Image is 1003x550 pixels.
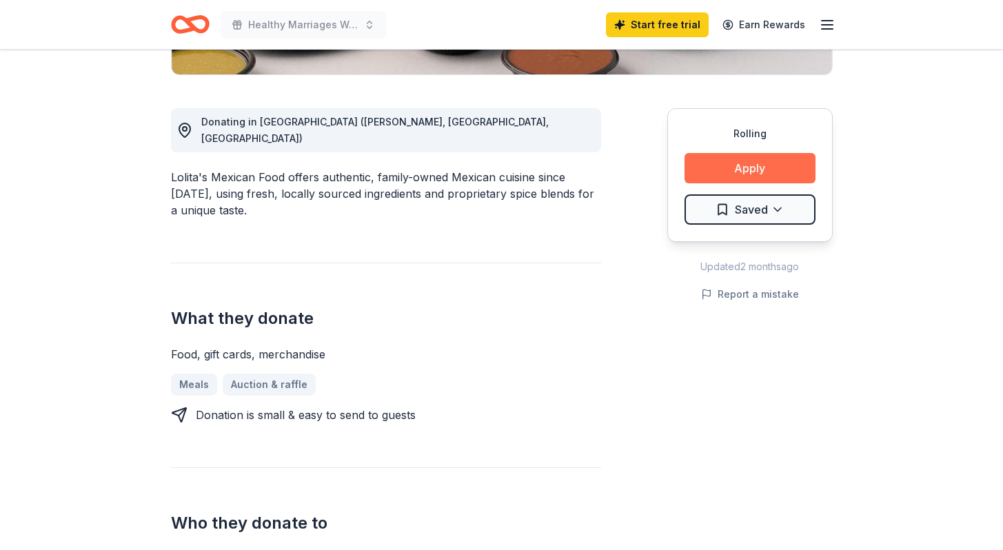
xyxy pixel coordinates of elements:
[685,125,815,142] div: Rolling
[221,11,386,39] button: Healthy Marriages Workshop
[201,116,549,144] span: Donating in [GEOGRAPHIC_DATA] ([PERSON_NAME], [GEOGRAPHIC_DATA], [GEOGRAPHIC_DATA])
[171,374,217,396] a: Meals
[714,12,813,37] a: Earn Rewards
[685,194,815,225] button: Saved
[685,153,815,183] button: Apply
[171,8,210,41] a: Home
[248,17,358,33] span: Healthy Marriages Workshop
[171,169,601,218] div: Lolita's Mexican Food offers authentic, family-owned Mexican cuisine since [DATE], using fresh, l...
[171,346,601,363] div: Food, gift cards, merchandise
[223,374,316,396] a: Auction & raffle
[667,258,833,275] div: Updated 2 months ago
[701,286,799,303] button: Report a mistake
[735,201,768,218] span: Saved
[606,12,709,37] a: Start free trial
[196,407,416,423] div: Donation is small & easy to send to guests
[171,512,601,534] h2: Who they donate to
[171,307,601,329] h2: What they donate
